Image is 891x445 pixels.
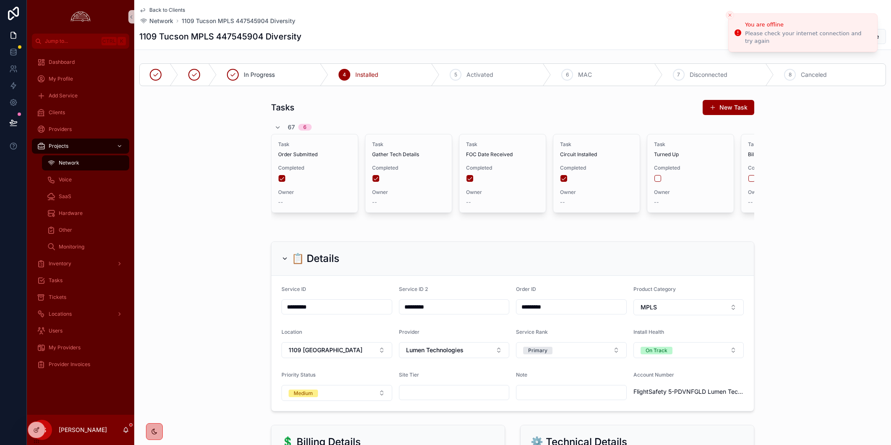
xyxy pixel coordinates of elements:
[406,346,464,354] span: Lumen Technologies
[292,252,339,265] h2: 📋 Details
[278,189,351,196] span: Owner
[633,342,744,358] button: Select Button
[288,123,295,131] span: 67
[32,88,129,103] a: Add Service
[59,176,72,183] span: Voice
[32,290,129,305] a: Tickets
[49,260,71,267] span: Inventory
[466,189,539,196] span: Owner
[281,286,306,292] span: Service ID
[59,227,72,233] span: Other
[59,243,84,250] span: Monitoring
[59,160,79,166] span: Network
[647,134,734,213] a: TaskTurned UpCompletedOwner--
[528,347,547,354] div: Primary
[49,126,72,133] span: Providers
[516,342,627,358] button: Select Button
[303,124,307,131] div: 6
[459,134,546,213] a: TaskFOC Date ReceivedCompletedOwner--
[278,141,351,148] span: Task
[454,71,457,78] span: 5
[32,55,129,70] a: Dashboard
[553,134,640,213] a: TaskCircuit InstalledCompletedOwner--
[281,329,302,335] span: Location
[32,256,129,271] a: Inventory
[654,199,659,206] span: --
[677,71,680,78] span: 7
[560,165,633,171] span: Completed
[748,199,753,206] span: --
[49,294,66,301] span: Tickets
[42,155,129,170] a: Network
[281,342,392,358] button: Select Button
[748,141,821,148] span: Task
[745,30,870,45] div: Please check your internet connection and try again
[32,122,129,137] a: Providers
[139,7,185,13] a: Back to Clients
[49,76,73,82] span: My Profile
[633,372,674,378] span: Account Number
[27,49,134,383] div: scrollable content
[690,71,727,79] span: Disconnected
[32,105,129,120] a: Clients
[45,38,98,44] span: Jump to...
[789,71,792,78] span: 8
[560,199,565,206] span: --
[566,71,569,78] span: 6
[49,109,65,116] span: Clients
[118,38,125,44] span: K
[578,71,592,79] span: MAC
[748,189,821,196] span: Owner
[466,199,471,206] span: --
[32,357,129,372] a: Provider Invoices
[42,239,129,254] a: Monitoring
[49,361,90,368] span: Provider Invoices
[654,151,727,158] span: Turned Up
[102,37,117,45] span: Ctrl
[516,372,527,378] span: Note
[49,92,78,99] span: Add Service
[372,141,445,148] span: Task
[560,189,633,196] span: Owner
[32,273,129,288] a: Tasks
[748,151,821,158] span: Billing Verified
[182,17,295,25] a: 1109 Tucson MPLS 447545904 Diversity
[741,134,828,213] a: TaskBilling VerifiedCompletedOwner--
[32,340,129,355] a: My Providers
[646,347,667,354] div: On Track
[49,59,75,65] span: Dashboard
[42,172,129,187] a: Voice
[281,372,315,378] span: Priority Status
[703,100,754,115] button: New Task
[466,141,539,148] span: Task
[726,11,734,19] button: Close toast
[372,189,445,196] span: Owner
[399,372,419,378] span: Site Tier
[68,10,93,24] img: App logo
[149,7,185,13] span: Back to Clients
[399,342,510,358] button: Select Button
[59,210,83,217] span: Hardware
[560,151,633,158] span: Circuit Installed
[343,71,346,78] span: 4
[32,306,129,322] a: Locations
[49,344,81,351] span: My Providers
[355,71,378,79] span: Installed
[49,311,72,317] span: Locations
[641,303,657,311] span: MPLS
[365,134,452,213] a: TaskGather Tech DetailsCompletedOwner--
[59,426,107,434] p: [PERSON_NAME]
[49,327,63,334] span: Users
[32,323,129,338] a: Users
[32,139,129,154] a: Projects
[271,134,358,213] a: TaskOrder SubmittedCompletedOwner--
[399,286,428,292] span: Service ID 2
[560,141,633,148] span: Task
[372,151,445,158] span: Gather Tech Details
[654,189,727,196] span: Owner
[372,199,377,206] span: --
[654,165,727,171] span: Completed
[801,71,827,79] span: Canceled
[633,329,664,335] span: Install Health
